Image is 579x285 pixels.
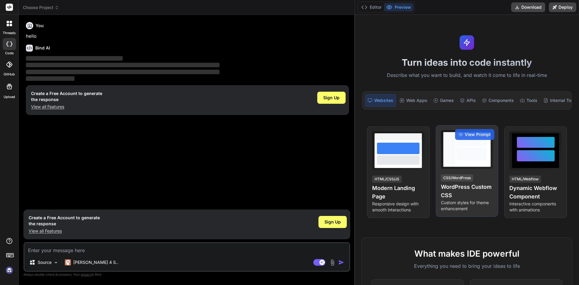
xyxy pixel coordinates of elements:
button: Download [511,2,545,12]
button: Preview [384,3,413,11]
p: Describe what you want to build, and watch it come to life in real-time [359,71,575,79]
span: View Prompt [465,131,491,138]
span: Sign Up [323,95,340,101]
img: signin [4,265,14,275]
h1: Create a Free Account to generate the response [29,215,100,227]
label: Upload [4,94,15,100]
h4: WordPress Custom CSS [441,183,493,200]
div: HTML/Webflow [509,176,541,183]
h4: Dynamic Webflow Component [509,184,562,201]
div: APIs [457,94,478,107]
div: CSS/WordPress [441,174,473,182]
img: Pick Models [53,260,59,265]
div: Components [479,94,516,107]
span: Choose Project [23,5,59,11]
span: ‌ [26,56,123,61]
p: Interactive components with animations [509,201,562,213]
img: Claude 4 Sonnet [65,259,71,265]
div: Web Apps [397,94,430,107]
h1: Create a Free Account to generate the response [31,90,102,103]
span: ‌ [26,76,74,81]
p: Responsive design with smooth interactions [372,201,425,213]
p: View all Features [29,228,100,234]
label: code [5,51,14,56]
h2: What makes IDE powerful [371,247,562,260]
div: Tools [517,94,540,107]
div: HTML/CSS/JS [372,176,402,183]
div: Websites [365,94,396,107]
h1: Turn ideas into code instantly [359,57,575,68]
p: Everything you need to bring your ideas to life [371,262,562,270]
label: GitHub [4,72,15,77]
img: icon [338,259,344,265]
span: privacy [81,273,92,276]
p: Always double-check its answers. Your in Bind [24,272,350,277]
span: ‌ [26,63,220,67]
p: hello [26,33,349,40]
img: attachment [329,259,336,266]
p: Custom styles for theme enhancement [441,200,493,212]
p: [PERSON_NAME] 4 S.. [73,259,118,265]
span: ‌ [26,70,220,74]
h4: Modern Landing Page [372,184,425,201]
h6: You [36,23,44,29]
p: Source [38,259,52,265]
label: threads [3,30,16,36]
p: View all Features [31,104,102,110]
span: Sign Up [324,219,341,225]
div: Games [431,94,456,107]
button: Deploy [549,2,576,12]
h6: Bind AI [35,45,50,51]
button: Editor [359,3,384,11]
